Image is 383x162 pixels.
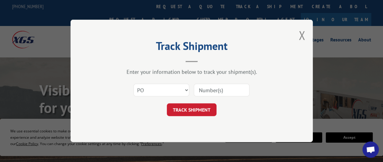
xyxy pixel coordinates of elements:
[101,69,282,76] div: Enter your information below to track your shipment(s).
[101,42,282,53] h2: Track Shipment
[167,104,216,116] button: TRACK SHIPMENT
[194,84,249,97] input: Number(s)
[299,27,305,43] button: Close modal
[362,141,379,158] div: Open chat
